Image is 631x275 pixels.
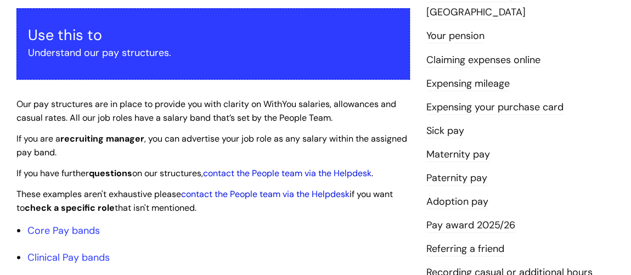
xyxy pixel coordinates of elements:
a: Your pension [426,29,484,43]
a: contact the People team via the Helpdesk [181,188,350,200]
a: Claiming expenses online [426,53,540,68]
a: Maternity pay [426,148,490,162]
a: Expensing mileage [426,77,510,91]
a: Expensing your purchase card [426,100,564,115]
strong: check a specific role [25,202,115,214]
a: Sick pay [426,124,464,138]
a: contact the People team via the Helpdesk [203,167,371,179]
h3: Use this to [28,26,398,44]
a: Core Pay bands [27,224,100,237]
p: Understand our pay structures. [28,44,398,61]
a: Pay award 2025/26 [426,218,515,233]
span: These examples aren't exhaustive please if you want to that isn't mentioned. [16,188,393,214]
a: Adoption pay [426,195,488,209]
span: If you are a , you can advertise your job role as any salary within the assigned pay band. [16,133,407,158]
span: If you have further on our structures, . [16,167,373,179]
strong: recruiting manager [60,133,144,144]
strong: questions [89,167,132,179]
a: Clinical Pay bands [27,251,110,264]
span: Our pay structures are in place to provide you with clarity on WithYou salaries, allowances and c... [16,98,396,124]
a: Referring a friend [426,242,504,256]
a: Paternity pay [426,171,487,186]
